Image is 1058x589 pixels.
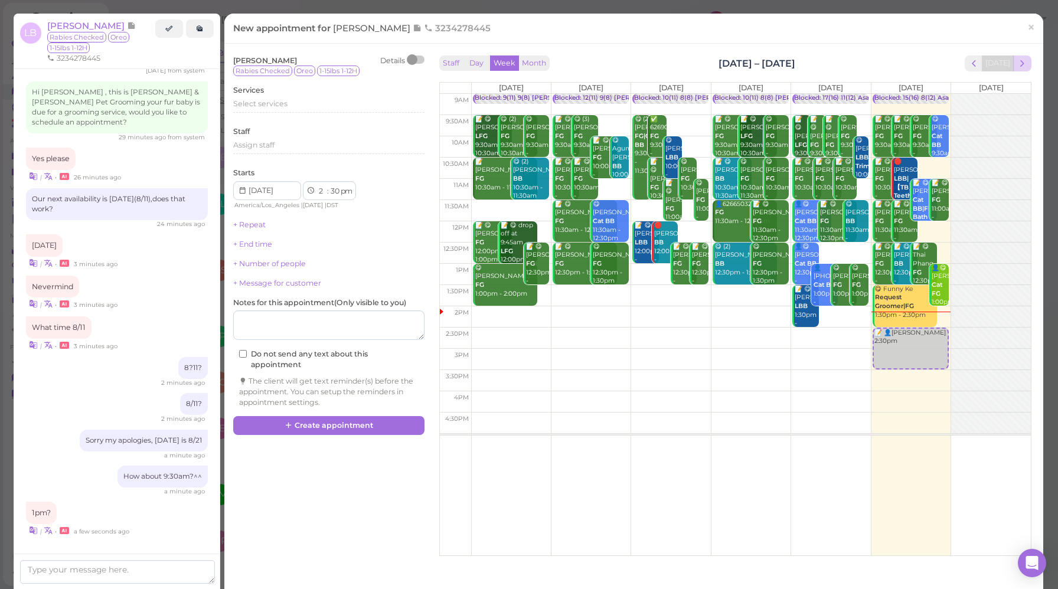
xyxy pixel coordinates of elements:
[119,133,168,141] span: 08/16/2025 01:38pm
[593,217,615,225] b: Cat BB
[445,202,469,210] span: 11:30am
[40,174,42,181] i: |
[739,83,763,92] span: [DATE]
[659,83,684,92] span: [DATE]
[752,200,789,243] div: 📝 😋 [PERSON_NAME] 11:30am - 12:30pm
[752,243,789,286] div: 😋 [PERSON_NAME] 12:30pm - 1:30pm
[303,201,323,209] span: [DATE]
[765,115,789,167] div: 😋 [PERSON_NAME] 9:30am - 10:30am
[475,158,537,192] div: 📝 [PERSON_NAME] 10:30am - 11:30am
[835,158,857,210] div: 📝 😋 [PERSON_NAME] 10:30am - 11:30am
[26,234,63,257] div: [DATE]
[500,115,537,158] div: 😋 (2) [PERSON_NAME] 9:30am - 10:30am
[554,115,579,167] div: 📝 😋 [PERSON_NAME] 9:30am - 10:30am
[47,20,136,31] a: [PERSON_NAME]
[74,260,117,268] span: 08/16/2025 02:04pm
[20,22,41,44] span: LB
[456,266,469,274] span: 1pm
[612,136,629,197] div: 😋 Agung [PERSON_NAME] 10:00am - 11:00am
[108,32,129,42] span: Oreo
[573,115,598,167] div: 😋 (3) [PERSON_NAME] 9:30am - 10:30am
[233,416,424,435] button: Create appointment
[825,115,842,176] div: 📝 😋 [PERSON_NAME] 9:30am - 10:30am
[874,200,899,252] div: 📝 😋 [PERSON_NAME] 11:30am - 12:30pm
[810,141,819,149] b: FG
[164,487,205,495] span: 08/16/2025 02:06pm
[912,115,937,167] div: 😋 [PERSON_NAME] 9:30am - 10:30am
[714,94,879,103] div: Blocked: 10(11) 8(8) [PERSON_NAME] • Appointment
[490,55,519,71] button: Week
[555,217,564,225] b: FG
[634,94,798,103] div: Blocked: 10(11) 8(8) [PERSON_NAME] • Appointment
[475,264,537,299] div: 😋 [PERSON_NAME] 1:00pm - 2:00pm
[239,349,419,370] label: Do not send any text about this appointment
[462,55,491,71] button: Day
[592,200,629,243] div: 😋 [PERSON_NAME] 11:30am - 12:30pm
[650,132,659,140] b: FG
[40,528,42,535] i: |
[333,22,413,34] span: [PERSON_NAME]
[715,260,724,267] b: BB
[740,132,753,140] b: LFG
[820,217,829,225] b: FG
[455,351,469,359] span: 3pm
[526,260,535,267] b: FG
[875,293,914,310] b: Request Groomer|FG
[931,115,948,176] div: 😋 [PERSON_NAME] 9:30am - 10:30am
[894,260,903,267] b: BB
[795,302,808,310] b: LBB
[894,132,903,140] b: FG
[439,55,463,71] button: Staff
[681,175,690,182] b: FG
[452,139,469,146] span: 10am
[715,208,724,216] b: FG
[233,240,272,248] a: + End time
[475,94,635,103] div: Blocked: 9(11) 9(8) [PERSON_NAME] • Appointment
[815,175,824,182] b: FG
[178,357,208,379] div: 8?11?
[740,175,749,182] b: FG
[233,140,275,149] span: Assign staff
[526,132,535,140] b: FG
[695,179,709,231] div: 😋 [PERSON_NAME] 11:00am - 12:00pm
[26,502,57,524] div: 1pm?
[692,260,701,267] b: FG
[765,158,789,210] div: 😋 [PERSON_NAME] 10:30am - 11:30am
[649,158,667,218] div: 📝 😋 [PERSON_NAME] 10:30am - 11:30am
[47,32,106,42] span: Rabies Checked
[819,200,857,243] div: 📝 😋 [PERSON_NAME] 11:30am - 12:30pm
[874,285,937,320] div: 😋 Funny Ke 1:30pm - 2:30pm
[825,141,834,149] b: FG
[875,260,884,267] b: FG
[696,196,705,204] b: FG
[475,175,484,182] b: FG
[326,201,338,209] span: DST
[794,200,831,243] div: 👤😋 [PERSON_NAME] 11:30am - 12:30pm
[512,158,549,201] div: 😋 (2) [PERSON_NAME] 10:30am - 11:30am
[233,56,297,65] span: [PERSON_NAME]
[931,264,948,325] div: 👤😋 [PERSON_NAME] 1:00pm - 2:00pm
[554,243,617,277] div: 📝 😋 [PERSON_NAME] 12:30pm - 1:30pm
[443,160,469,168] span: 10:30am
[932,281,942,297] b: Cat FG
[893,158,918,253] div: 🛑 [PERSON_NAME] 10:30am - 11:30am
[634,115,651,176] div: 😋 (2) [PERSON_NAME] 9:30am - 11:30am
[852,281,861,289] b: FG
[794,158,821,210] div: 📝 😋 [PERSON_NAME] 10:30am - 11:30am
[665,136,682,188] div: 😋 [PERSON_NAME] 10:00am - 11:00am
[814,281,835,289] b: Cat BB
[912,243,937,303] div: 📝 😋 Thai Phang 12:30pm - 1:30pm
[74,301,117,309] span: 08/16/2025 02:04pm
[233,99,288,108] span: Select services
[893,115,918,167] div: 📝 😋 [PERSON_NAME] 9:30am - 10:30am
[424,22,491,34] span: 3234278445
[1027,19,1035,35] span: ×
[26,339,208,351] div: •
[612,162,622,170] b: BB
[146,67,168,74] span: 06/27/2025 06:33pm
[665,153,678,161] b: LBB
[74,342,117,350] span: 08/16/2025 02:04pm
[554,200,617,235] div: 📝 😋 [PERSON_NAME] 11:30am - 12:30pm
[650,184,659,191] b: FG
[26,276,79,298] div: Nevermind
